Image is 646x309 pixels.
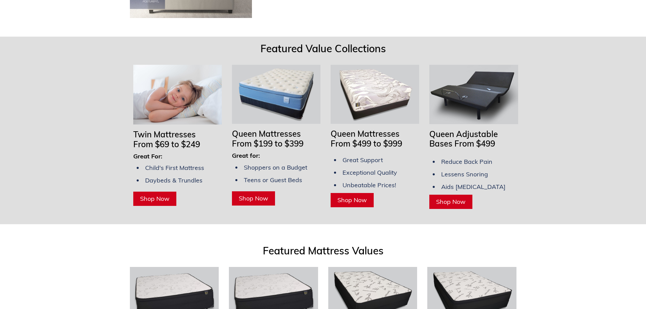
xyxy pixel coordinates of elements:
[145,164,204,172] span: Child's First Mattress
[436,198,466,206] span: Shop Now
[331,138,402,149] span: From $499 to $999
[133,139,200,149] span: From $69 to $249
[337,196,367,204] span: Shop Now
[441,183,506,191] span: Aids [MEDICAL_DATA]
[260,42,386,55] span: Featured Value Collections
[133,152,162,160] span: Great For:
[331,193,374,207] a: Shop Now
[140,195,170,202] span: Shop Now
[342,169,397,176] span: Exceptional Quality
[429,65,518,124] img: Adjustable Bases Starting at $379
[429,129,498,149] span: Queen Adjustable Bases From $499
[232,191,275,206] a: Shop Now
[239,194,268,202] span: Shop Now
[145,176,202,184] span: Daybeds & Trundles
[441,170,488,178] span: Lessens Snoring
[331,129,399,139] span: Queen Mattresses
[441,158,492,166] span: Reduce Back Pain
[232,129,301,139] span: Queen Mattresses
[331,65,419,124] img: Queen Mattresses From $449 to $949
[342,156,383,164] span: Great Support
[232,65,320,124] img: Queen Mattresses From $199 to $349
[232,138,304,149] span: From $199 to $399
[244,163,307,171] span: Shoppers on a Budget
[244,176,302,184] span: Teens or Guest Beds
[232,152,260,159] span: Great for:
[342,181,396,189] span: Unbeatable Prices!
[133,129,196,139] span: Twin Mattresses
[429,195,472,209] a: Shop Now
[133,192,176,206] a: Shop Now
[263,244,384,257] span: Featured Mattress Values
[133,65,222,124] img: Twin Mattresses From $69 to $169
